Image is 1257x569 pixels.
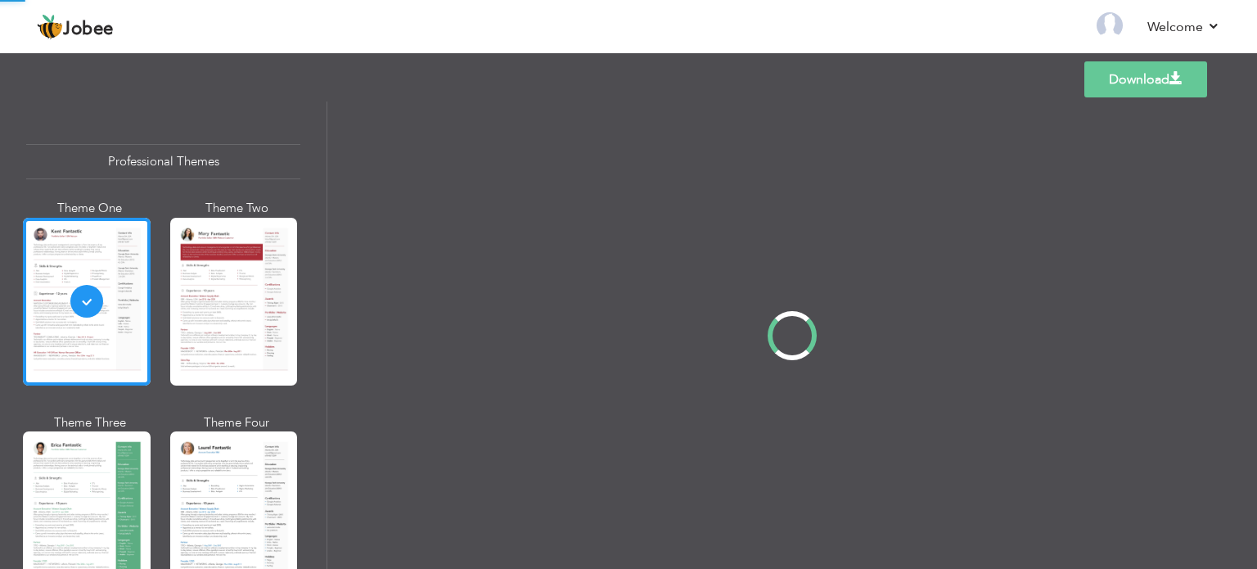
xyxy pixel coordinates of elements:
[37,14,63,40] img: jobee.io
[37,14,114,40] a: Jobee
[1084,61,1207,97] a: Download
[63,20,114,38] span: Jobee
[1097,12,1123,38] img: Profile Img
[1147,17,1220,37] a: Welcome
